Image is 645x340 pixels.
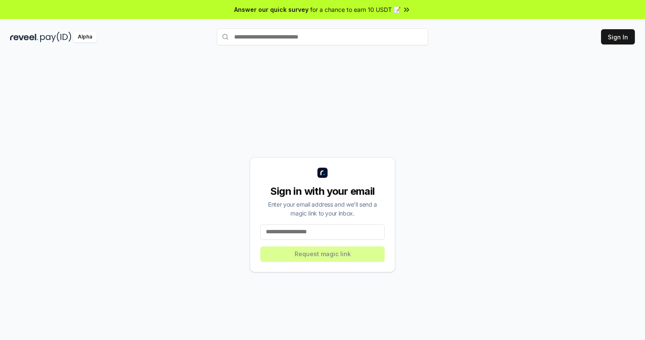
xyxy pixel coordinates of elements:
span: Answer our quick survey [234,5,309,14]
div: Sign in with your email [260,185,385,198]
img: logo_small [317,168,328,178]
img: reveel_dark [10,32,38,42]
div: Enter your email address and we’ll send a magic link to your inbox. [260,200,385,218]
img: pay_id [40,32,71,42]
button: Sign In [601,29,635,44]
div: Alpha [73,32,97,42]
span: for a chance to earn 10 USDT 📝 [310,5,401,14]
